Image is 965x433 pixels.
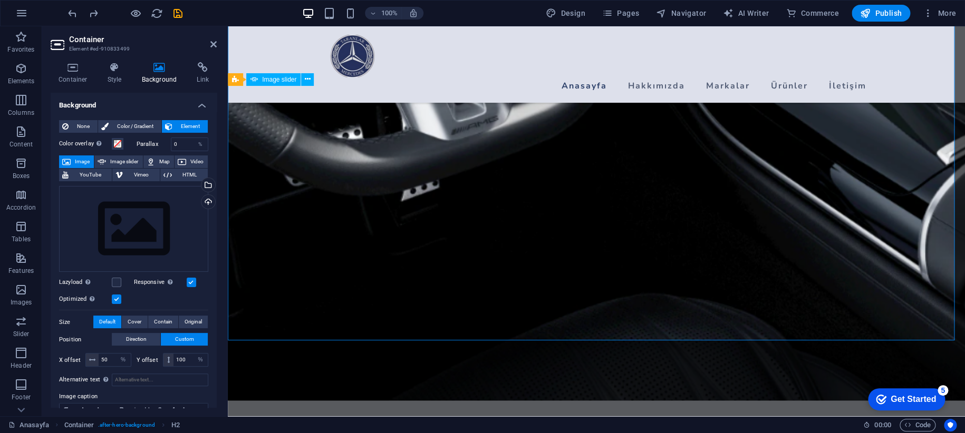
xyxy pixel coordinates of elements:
[719,5,773,22] button: AI Writer
[158,155,171,168] span: Map
[59,169,112,181] button: YouTube
[137,357,163,363] label: Y offset
[51,93,217,112] h4: Background
[93,404,110,416] button: Font Size
[874,419,891,431] span: 00 00
[160,169,208,181] button: HTML
[59,357,85,363] label: X offset
[8,267,34,275] p: Features
[59,333,112,346] label: Position
[852,5,910,22] button: Publish
[161,333,208,346] button: Custom
[652,5,710,22] button: Navigator
[59,137,112,150] label: Color overlay
[189,62,217,84] h4: Link
[98,120,161,133] button: Color / Gradient
[128,404,141,416] button: Italic (Ctrl+I)
[31,12,76,21] div: Get Started
[66,7,79,19] i: Undo: change_position (Ctrl+Z)
[69,44,196,54] h3: Element #ed-910833499
[598,5,643,22] button: Pages
[76,404,93,416] button: Font Family
[189,155,205,168] span: Video
[59,293,112,306] label: Optimized
[602,8,639,18] span: Pages
[150,7,163,19] button: reload
[134,62,189,84] h4: Background
[59,373,112,386] label: Alternative text
[129,7,142,19] button: Click here to leave preview mode and continue editing
[59,186,208,272] div: Select files from the file manager, stock photos, or upload file(s)
[860,8,902,18] span: Publish
[179,316,208,328] button: Original
[656,8,706,18] span: Navigator
[98,419,155,431] span: . after-hero-background
[7,45,34,54] p: Favorites
[546,8,585,18] span: Design
[781,5,843,22] button: Commerce
[94,155,142,168] button: Image slider
[151,7,163,19] i: Reload page
[64,419,180,431] nav: breadcrumb
[59,276,112,289] label: Lazyload
[100,62,134,84] h4: Style
[8,419,49,431] a: Click to cancel selection. Double-click to open Pages
[919,5,960,22] button: More
[74,155,91,168] span: Image
[88,7,100,19] i: Redo: change_position (Ctrl+Y, ⌘+Y)
[8,77,35,85] p: Elements
[112,373,208,386] input: Alternative text...
[381,7,398,19] h6: 100%
[863,419,891,431] h6: Session time
[923,8,956,18] span: More
[262,76,296,83] span: Image slider
[171,419,180,431] span: Click to select. Double-click to edit
[115,404,128,416] button: Bold (Ctrl+B)
[193,138,208,151] div: %
[126,333,147,346] span: Direction
[99,316,115,328] span: Default
[141,404,153,416] button: Underline (Ctrl+U)
[143,155,174,168] button: Map
[87,7,100,19] button: redo
[72,120,94,133] span: None
[126,169,156,181] span: Vimeo
[64,419,94,431] span: Click to select. Double-click to edit
[12,393,31,401] p: Footer
[6,203,36,212] p: Accordion
[69,35,217,44] h2: Container
[109,155,139,168] span: Image slider
[59,120,98,133] button: None
[122,316,147,328] button: Cover
[11,298,32,307] p: Images
[13,330,30,338] p: Slider
[365,7,402,19] button: 100%
[175,333,194,346] span: Custom
[9,140,33,149] p: Content
[8,5,85,27] div: Get Started 5 items remaining, 0% complete
[176,120,205,133] span: Element
[723,8,769,18] span: AI Writer
[900,419,935,431] button: Code
[185,316,202,328] span: Original
[12,235,31,243] p: Tables
[944,419,957,431] button: Usercentrics
[112,120,158,133] span: Color / Gradient
[786,8,839,18] span: Commerce
[13,172,30,180] p: Boxes
[542,5,590,22] div: Design (Ctrl+Alt+Y)
[128,316,141,328] span: Cover
[178,404,189,416] button: Icons
[134,276,187,289] label: Responsive
[171,7,184,19] button: save
[172,7,184,19] i: Save (Ctrl+S)
[59,155,94,168] button: Image
[904,419,931,431] span: Code
[137,141,171,147] label: Parallax
[59,316,93,329] label: Size
[93,316,121,328] button: Default
[11,361,32,370] p: Header
[8,109,34,117] p: Columns
[882,421,883,429] span: :
[175,155,208,168] button: Video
